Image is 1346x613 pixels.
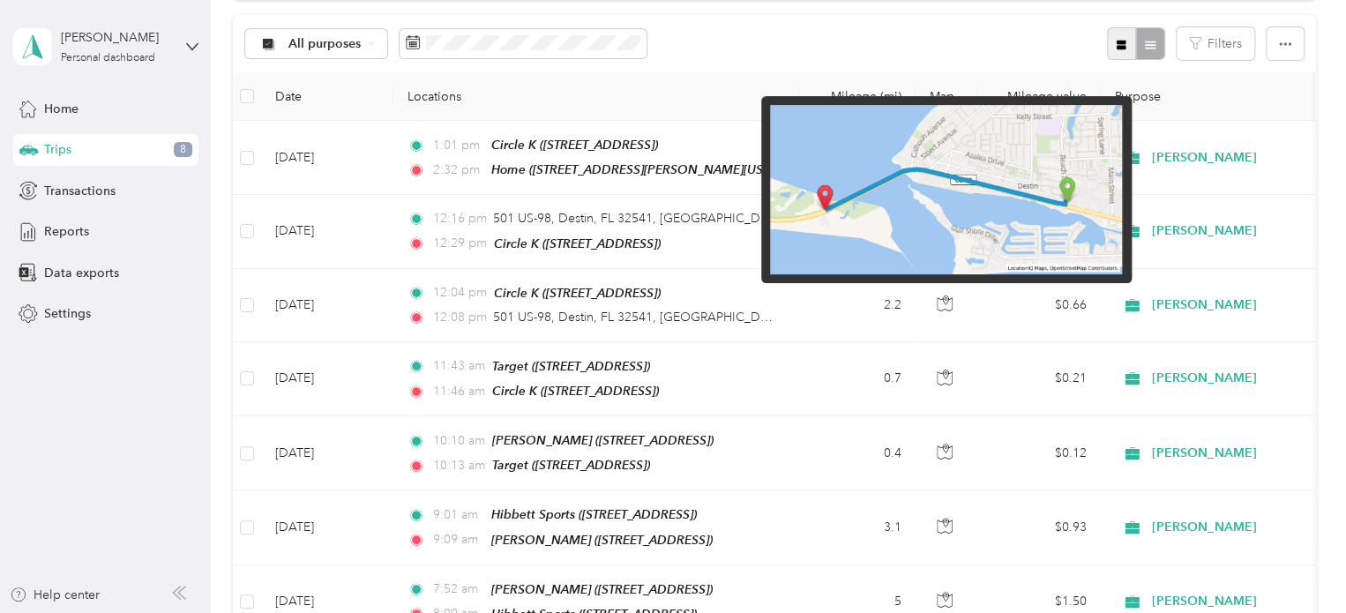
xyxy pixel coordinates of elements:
[977,269,1101,342] td: $0.66
[1152,369,1313,388] span: [PERSON_NAME]
[44,222,89,241] span: Reports
[1152,444,1313,463] span: [PERSON_NAME]
[174,142,192,158] span: 8
[799,490,916,564] td: 3.1
[491,582,713,596] span: [PERSON_NAME] ([STREET_ADDRESS])
[44,304,91,323] span: Settings
[977,490,1101,564] td: $0.93
[432,234,486,253] span: 12:29 pm
[494,236,661,250] span: Circle K ([STREET_ADDRESS])
[44,182,116,200] span: Transactions
[261,342,393,416] td: [DATE]
[1152,295,1313,315] span: [PERSON_NAME]
[492,310,786,325] span: 501 US-98, Destin, FL 32541, [GEOGRAPHIC_DATA]
[1152,592,1313,611] span: [PERSON_NAME]
[492,384,659,398] span: Circle K ([STREET_ADDRESS])
[44,140,71,159] span: Trips
[491,533,713,547] span: [PERSON_NAME] ([STREET_ADDRESS])
[432,456,484,475] span: 10:13 am
[261,416,393,490] td: [DATE]
[432,431,484,451] span: 10:10 am
[261,72,393,121] th: Date
[261,269,393,342] td: [DATE]
[432,530,482,549] span: 9:09 am
[799,269,916,342] td: 2.2
[1152,221,1313,241] span: [PERSON_NAME]
[799,416,916,490] td: 0.4
[1247,514,1346,613] iframe: Everlance-gr Chat Button Frame
[261,490,393,564] td: [DATE]
[432,356,484,376] span: 11:43 am
[288,38,362,50] span: All purposes
[492,211,786,226] span: 501 US-98, Destin, FL 32541, [GEOGRAPHIC_DATA]
[799,342,916,416] td: 0.7
[432,161,482,180] span: 2:32 pm
[261,121,393,195] td: [DATE]
[1152,148,1313,168] span: [PERSON_NAME]
[432,209,484,228] span: 12:16 pm
[977,342,1101,416] td: $0.21
[492,433,714,447] span: [PERSON_NAME] ([STREET_ADDRESS])
[432,136,482,155] span: 1:01 pm
[770,105,1122,274] img: minimap
[432,505,482,525] span: 9:01 am
[61,28,171,47] div: [PERSON_NAME]
[491,507,697,521] span: Hibbett Sports ([STREET_ADDRESS])
[977,416,1101,490] td: $0.12
[1152,518,1313,537] span: [PERSON_NAME]
[10,586,100,604] button: Help center
[492,458,650,472] span: Target ([STREET_ADDRESS])
[491,138,658,152] span: Circle K ([STREET_ADDRESS])
[1177,27,1254,60] button: Filters
[799,72,916,121] th: Mileage (mi)
[492,359,650,373] span: Target ([STREET_ADDRESS])
[977,72,1101,121] th: Mileage value
[393,72,799,121] th: Locations
[432,579,482,599] span: 7:52 am
[432,382,484,401] span: 11:46 am
[44,264,119,282] span: Data exports
[491,162,809,177] span: Home ([STREET_ADDRESS][PERSON_NAME][US_STATE])
[432,308,484,327] span: 12:08 pm
[61,53,155,64] div: Personal dashboard
[916,72,977,121] th: Map
[494,286,661,300] span: Circle K ([STREET_ADDRESS])
[432,283,486,303] span: 12:04 pm
[44,100,79,118] span: Home
[261,195,393,268] td: [DATE]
